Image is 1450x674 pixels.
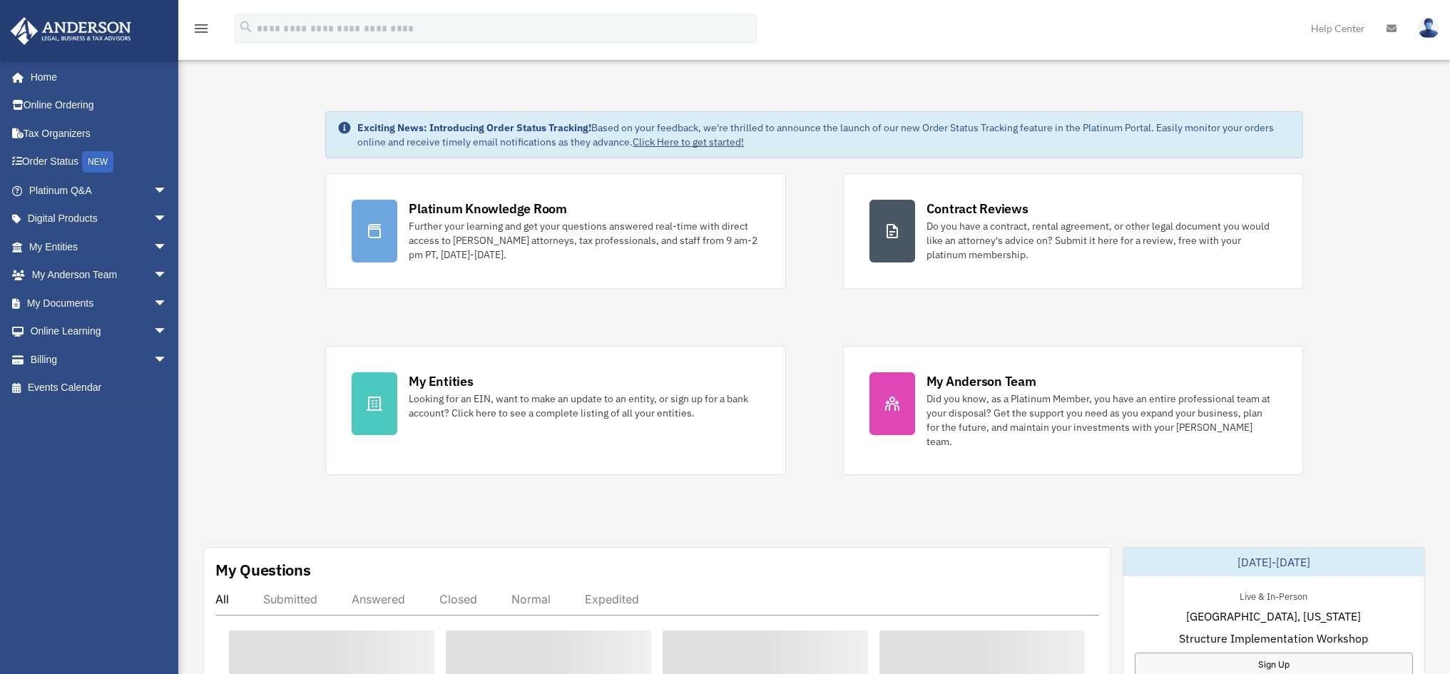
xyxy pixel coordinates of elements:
span: Structure Implementation Workshop [1179,630,1368,647]
span: arrow_drop_down [153,176,182,205]
div: Do you have a contract, rental agreement, or other legal document you would like an attorney's ad... [926,219,1277,262]
a: Home [10,63,182,91]
div: Closed [439,592,477,606]
span: arrow_drop_down [153,289,182,318]
a: Events Calendar [10,374,189,402]
i: menu [193,20,210,37]
img: Anderson Advisors Platinum Portal [6,17,136,45]
div: Did you know, as a Platinum Member, you have an entire professional team at your disposal? Get th... [926,392,1277,449]
div: My Anderson Team [926,372,1036,390]
div: Contract Reviews [926,200,1028,218]
a: Tax Organizers [10,119,189,148]
div: Normal [511,592,551,606]
a: My Anderson Team Did you know, as a Platinum Member, you have an entire professional team at your... [843,346,1303,475]
span: arrow_drop_down [153,261,182,290]
a: Platinum Q&Aarrow_drop_down [10,176,189,205]
a: menu [193,25,210,37]
a: My Anderson Teamarrow_drop_down [10,261,189,290]
a: Online Learningarrow_drop_down [10,317,189,346]
span: [GEOGRAPHIC_DATA], [US_STATE] [1186,608,1361,625]
div: Platinum Knowledge Room [409,200,567,218]
a: Order StatusNEW [10,148,189,177]
img: User Pic [1418,18,1439,39]
div: [DATE]-[DATE] [1123,548,1424,576]
a: My Entitiesarrow_drop_down [10,233,189,261]
a: Click Here to get started! [633,136,744,148]
div: My Entities [409,372,473,390]
div: All [215,592,229,606]
a: Digital Productsarrow_drop_down [10,205,189,233]
div: Looking for an EIN, want to make an update to an entity, or sign up for a bank account? Click her... [409,392,759,420]
a: Online Ordering [10,91,189,120]
strong: Exciting News: Introducing Order Status Tracking! [357,121,591,134]
div: Further your learning and get your questions answered real-time with direct access to [PERSON_NAM... [409,219,759,262]
a: My Entities Looking for an EIN, want to make an update to an entity, or sign up for a bank accoun... [325,346,785,475]
div: My Questions [215,559,311,581]
a: Platinum Knowledge Room Further your learning and get your questions answered real-time with dire... [325,173,785,289]
div: Submitted [263,592,317,606]
span: arrow_drop_down [153,233,182,262]
div: NEW [82,151,113,173]
div: Expedited [585,592,639,606]
div: Answered [352,592,405,606]
a: My Documentsarrow_drop_down [10,289,189,317]
div: Live & In-Person [1228,588,1319,603]
span: arrow_drop_down [153,205,182,234]
a: Contract Reviews Do you have a contract, rental agreement, or other legal document you would like... [843,173,1303,289]
span: arrow_drop_down [153,317,182,347]
a: Billingarrow_drop_down [10,345,189,374]
div: Based on your feedback, we're thrilled to announce the launch of our new Order Status Tracking fe... [357,121,1290,149]
i: search [238,19,254,35]
span: arrow_drop_down [153,345,182,374]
